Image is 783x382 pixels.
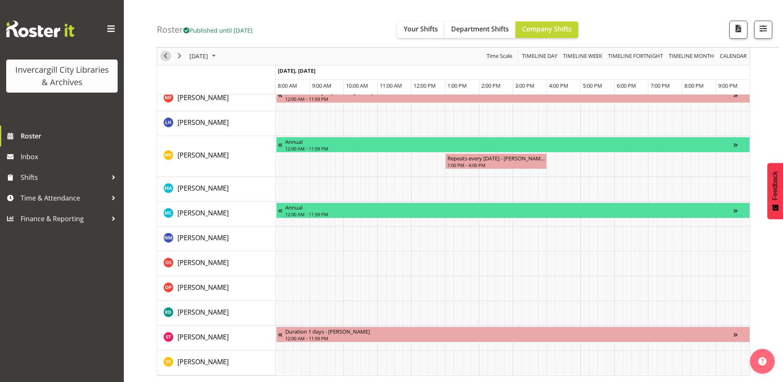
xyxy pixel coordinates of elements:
span: [PERSON_NAME] [177,118,229,127]
td: Michelle Cunningham resource [157,202,276,227]
td: Michelle Argyle resource [157,177,276,202]
span: Timeline Day [521,51,558,62]
button: Company Shifts [516,21,578,38]
span: 8:00 AM [278,82,297,89]
button: Timeline Week [562,51,604,62]
a: [PERSON_NAME] [177,208,229,218]
td: Olivia Stanley resource [157,251,276,276]
span: 5:00 PM [583,82,602,89]
div: 12:00 AM - 11:59 PM [285,335,733,341]
td: Rory Duggan resource [157,301,276,326]
span: 2:00 PM [481,82,501,89]
a: [PERSON_NAME] [177,258,229,267]
div: Marion van Voornveld"s event - Repeats every monday - Marion van Voornveld Begin From Monday, Oct... [445,153,547,169]
td: Saniya Thompson resource [157,326,276,351]
button: Fortnight [607,51,665,62]
button: Timeline Month [667,51,716,62]
span: 4:00 PM [549,82,568,89]
button: Timeline Day [521,51,559,62]
td: Marion Hawkes resource [157,111,276,136]
div: 1:00 PM - 4:00 PM [447,162,545,168]
div: Repeats every [DATE] - [PERSON_NAME] [447,154,545,162]
span: [PERSON_NAME] [177,150,229,160]
span: 6:00 PM [617,82,636,89]
span: Finance & Reporting [21,212,107,225]
span: calendar [719,51,748,62]
span: Company Shifts [522,24,572,33]
span: [DATE], [DATE] [278,67,315,74]
span: [DATE] [189,51,209,62]
span: 9:00 AM [312,82,331,89]
span: Feedback [771,171,779,200]
span: 1:00 PM [447,82,467,89]
span: [PERSON_NAME] [177,208,229,217]
div: Marion van Voornveld"s event - Annual Begin From Monday, October 13, 2025 at 12:00:00 AM GMT+13:0... [276,137,750,153]
span: Your Shifts [404,24,438,33]
a: [PERSON_NAME] [177,307,229,317]
h4: Roster [157,25,253,34]
span: Department Shifts [451,24,509,33]
button: Your Shifts [397,21,445,38]
span: Timeline Month [668,51,715,62]
td: Oshadha Perera resource [157,276,276,301]
div: 12:00 AM - 11:59 PM [285,145,733,152]
span: 3:00 PM [515,82,535,89]
span: Shifts [21,171,107,184]
span: Time Scale [486,51,513,62]
td: Nichole Mauleon resource [157,227,276,251]
td: Marianne Foster resource [157,86,276,111]
a: [PERSON_NAME] [177,233,229,243]
span: [PERSON_NAME] [177,233,229,242]
a: [PERSON_NAME] [177,282,229,292]
div: Annual [285,137,733,146]
a: [PERSON_NAME] [177,93,229,103]
button: Department Shifts [445,21,516,38]
a: [PERSON_NAME] [177,150,229,160]
span: 9:00 PM [718,82,738,89]
div: October 13, 2025 [187,48,221,65]
div: next period [173,48,187,65]
span: [PERSON_NAME] [177,93,229,102]
img: Rosterit website logo [6,21,74,37]
span: Inbox [21,150,120,163]
button: Feedback - Show survey [767,163,783,219]
button: Time Scale [485,51,514,62]
span: 11:00 AM [380,82,402,89]
img: help-xxl-2.png [758,357,766,365]
button: Download a PDF of the roster for the current day [729,21,748,39]
button: Filter Shifts [754,21,772,39]
span: Time & Attendance [21,192,107,204]
button: October 2025 [188,51,220,62]
a: [PERSON_NAME] [177,183,229,193]
span: Timeline Fortnight [607,51,664,62]
span: 12:00 PM [414,82,436,89]
span: Published until [DATE] [183,26,253,34]
div: Saniya Thompson"s event - Duration 1 days - Saniya Thompson Begin From Monday, October 13, 2025 a... [276,327,750,342]
button: Previous [160,51,171,62]
span: 10:00 AM [346,82,368,89]
span: Timeline Week [562,51,603,62]
span: [PERSON_NAME] [177,357,229,366]
button: Month [719,51,748,62]
div: 12:00 AM - 11:59 PM [285,211,733,217]
span: 8:00 PM [684,82,704,89]
td: Marion van Voornveld resource [157,136,276,177]
button: Next [174,51,185,62]
span: [PERSON_NAME] [177,308,229,317]
div: Invercargill City Libraries & Archives [14,64,109,88]
a: [PERSON_NAME] [177,117,229,127]
span: [PERSON_NAME] [177,184,229,193]
td: Saranya Sarisa resource [157,351,276,375]
a: [PERSON_NAME] [177,357,229,367]
div: Marianne Foster"s event - Duration 20 days - Marianne Foster Begin From Friday, October 10, 2025 ... [276,87,750,103]
div: 12:00 AM - 11:59 PM [285,95,733,102]
div: Annual [285,203,733,211]
div: Duration 1 days - [PERSON_NAME] [285,327,733,335]
div: previous period [158,48,173,65]
span: [PERSON_NAME] [177,258,229,267]
span: 7:00 PM [651,82,670,89]
a: [PERSON_NAME] [177,332,229,342]
span: Roster [21,130,120,142]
